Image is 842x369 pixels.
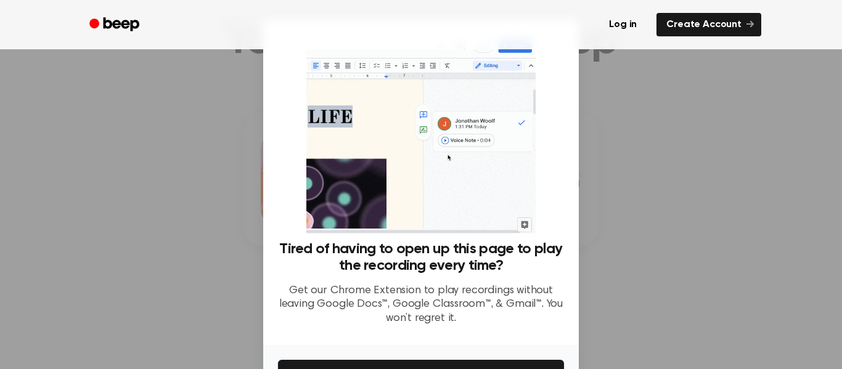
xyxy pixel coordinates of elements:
[278,284,564,326] p: Get our Chrome Extension to play recordings without leaving Google Docs™, Google Classroom™, & Gm...
[597,10,649,39] a: Log in
[306,34,535,233] img: Beep extension in action
[81,13,150,37] a: Beep
[278,241,564,274] h3: Tired of having to open up this page to play the recording every time?
[656,13,761,36] a: Create Account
